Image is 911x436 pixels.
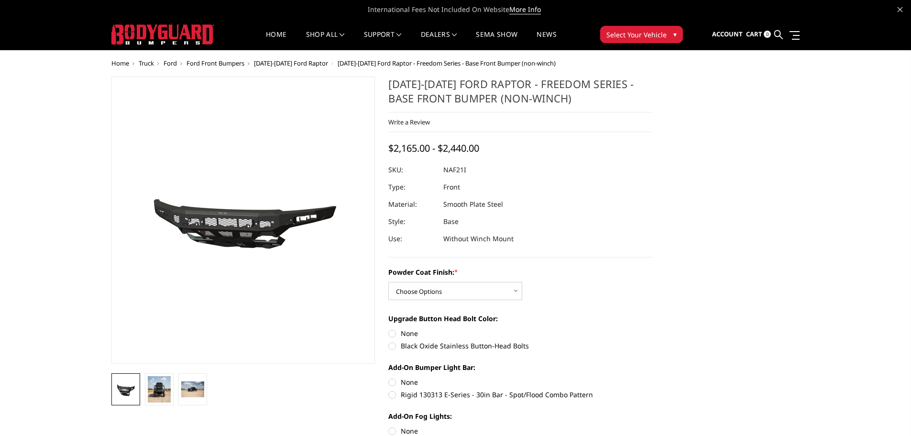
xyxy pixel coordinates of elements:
[388,267,652,277] label: Powder Coat Finish:
[388,118,430,126] a: Write a Review
[111,24,214,45] img: BODYGUARD BUMPERS
[712,30,743,38] span: Account
[114,376,137,402] img: 2021-2025 Ford Raptor - Freedom Series - Base Front Bumper (non-winch)
[181,381,204,397] img: 2021-2025 Ford Raptor - Freedom Series - Base Front Bumper (non-winch)
[673,29,677,39] span: ▾
[388,77,652,112] h1: [DATE]-[DATE] Ford Raptor - Freedom Series - Base Front Bumper (non-winch)
[388,426,652,436] label: None
[509,5,541,14] a: More Info
[164,59,177,67] a: Ford
[443,196,503,213] dd: Smooth Plate Steel
[388,362,652,372] label: Add-On Bumper Light Bar:
[606,30,667,40] span: Select Your Vehicle
[139,59,154,67] a: Truck
[388,142,479,155] span: $2,165.00 - $2,440.00
[746,22,771,47] a: Cart 0
[712,22,743,47] a: Account
[148,376,171,402] img: 2021-2025 Ford Raptor - Freedom Series - Base Front Bumper (non-winch)
[388,230,436,247] dt: Use:
[388,341,652,351] label: Black Oxide Stainless Button-Head Bolts
[388,161,436,179] dt: SKU:
[443,213,459,230] dd: Base
[388,196,436,213] dt: Material:
[746,30,762,38] span: Cart
[388,390,652,400] label: Rigid 130313 E-Series - 30in Bar - Spot/Flood Combo Pattern
[306,31,345,50] a: shop all
[476,31,517,50] a: SEMA Show
[443,179,460,196] dd: Front
[600,26,683,43] button: Select Your Vehicle
[388,377,652,387] label: None
[421,31,457,50] a: Dealers
[254,59,328,67] a: [DATE]-[DATE] Ford Raptor
[388,328,652,338] label: None
[764,31,771,38] span: 0
[443,230,514,247] dd: Without Winch Mount
[537,31,556,50] a: News
[443,161,466,179] dd: NAF21I
[388,411,652,421] label: Add-On Fog Lights:
[123,164,362,276] img: 2021-2025 Ford Raptor - Freedom Series - Base Front Bumper (non-winch)
[187,59,244,67] a: Ford Front Bumpers
[111,59,129,67] a: Home
[338,59,556,67] span: [DATE]-[DATE] Ford Raptor - Freedom Series - Base Front Bumper (non-winch)
[388,179,436,196] dt: Type:
[388,213,436,230] dt: Style:
[388,313,652,324] label: Upgrade Button Head Bolt Color:
[364,31,402,50] a: Support
[266,31,286,50] a: Home
[111,77,375,364] a: 2021-2025 Ford Raptor - Freedom Series - Base Front Bumper (non-winch)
